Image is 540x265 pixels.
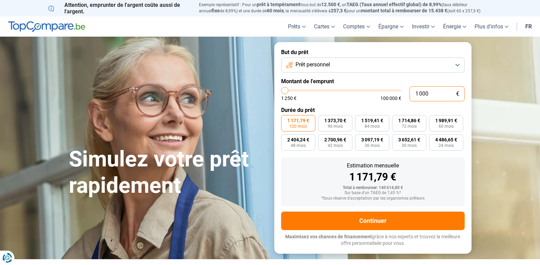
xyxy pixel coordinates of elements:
[267,8,284,13] span: 60 mois
[281,96,297,101] span: 1 250 €
[361,137,383,142] span: 3 097,19 €
[281,49,465,55] label: But du prêt
[321,2,340,7] span: 12.500 €
[398,118,420,123] span: 1 714,86 €
[324,118,346,123] span: 1 373,70 €
[287,137,309,142] span: 2 404,24 €
[284,16,310,37] a: Prêts
[285,234,372,239] span: Maximisez vos chances de financement
[361,8,447,13] span: montant total à rembourser de 15.438 €
[328,143,343,148] span: 42 mois
[324,137,346,142] span: 2 700,96 €
[439,124,454,128] span: 60 mois
[402,143,417,148] span: 30 mois
[402,124,417,128] span: 72 mois
[212,8,220,13] span: fixe
[347,2,442,7] span: TAEG (Taux annuel effectif global) de 8,99%
[310,16,339,37] a: Cartes
[291,143,306,148] span: 48 mois
[8,21,85,32] img: TopCompare
[339,16,374,37] a: Comptes
[281,212,465,230] button: Continuer
[287,172,459,182] div: 1 171,79 €
[287,163,459,168] div: Estimation mensuelle
[521,16,536,37] a: fr
[289,124,307,128] span: 120 mois
[456,91,459,97] span: €
[365,124,380,128] span: 84 mois
[435,137,457,142] span: 4 486,65 €
[408,16,439,37] a: Investir
[287,191,459,195] div: Sur base d'un TAEG de 7,45 %*
[361,118,383,123] span: 1 519,41 €
[287,118,309,123] span: 1 171,79 €
[296,61,330,68] span: Prêt personnel
[374,16,408,37] a: Épargne
[69,146,266,199] h1: Simulez votre prêt rapidement
[365,143,380,148] span: 36 mois
[199,2,492,14] p: Exemple représentatif : Pour un tous but de , un (taux débiteur annuel de 8,99%) et une durée de ...
[48,2,191,15] p: Attention, emprunter de l'argent coûte aussi de l'argent.
[470,16,513,37] a: Plus d'infos
[398,137,420,142] span: 3 652,61 €
[281,234,465,247] p: grâce à nos experts et trouvez la meilleure offre personnalisée pour vous.
[257,2,300,7] span: prêt à tempérament
[331,8,347,13] span: 257,3 €
[439,16,470,37] a: Énergie
[435,118,457,123] span: 1 989,91 €
[281,107,465,113] label: Durée du prêt
[281,58,465,73] button: Prêt personnel
[287,186,459,190] div: Total à rembourser: 140 614,80 €
[380,96,401,101] span: 100 000 €
[281,78,465,85] label: Montant de l'emprunt
[328,124,343,128] span: 96 mois
[287,196,459,201] div: *Sous réserve d'acceptation par les organismes prêteurs
[439,143,454,148] span: 24 mois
